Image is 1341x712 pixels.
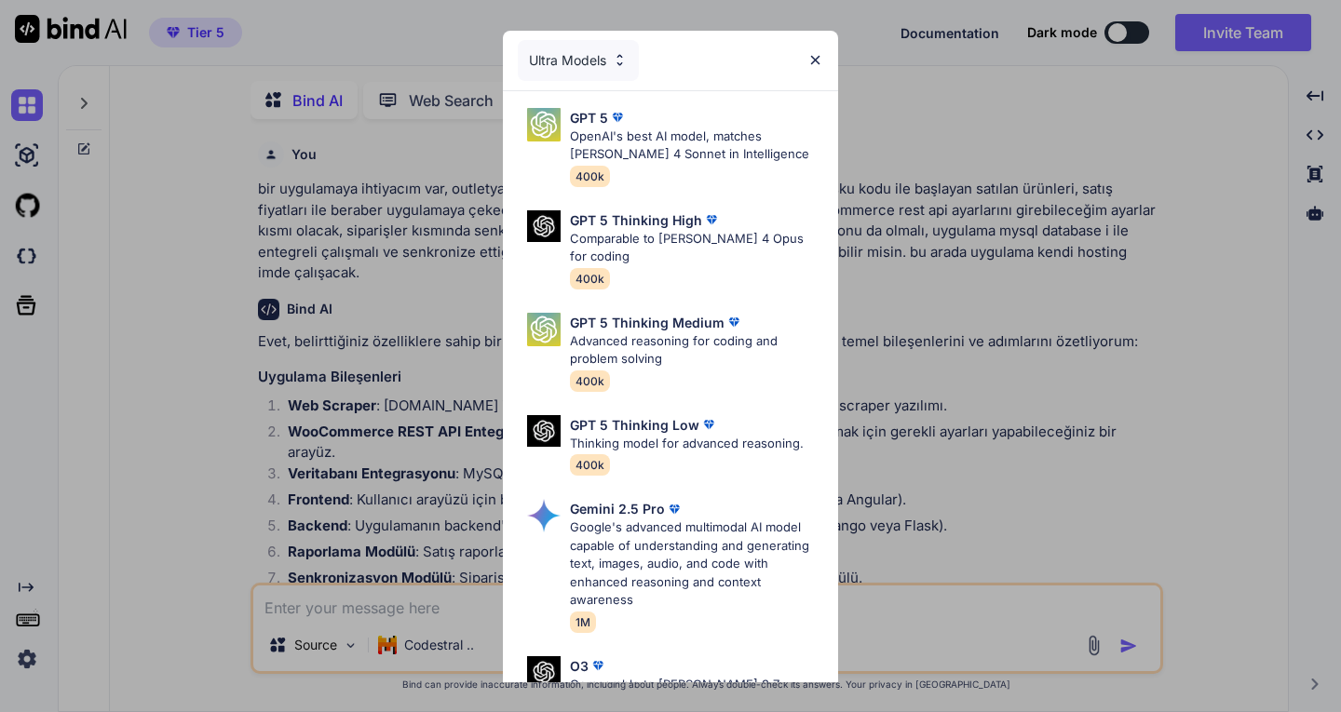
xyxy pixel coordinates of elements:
[570,370,610,392] span: 400k
[527,415,561,448] img: Pick Models
[589,656,607,675] img: premium
[527,210,561,243] img: Pick Models
[570,676,823,712] p: Comparable to [PERSON_NAME] 3.7 Sonnet, superior intelligence
[527,108,561,141] img: Pick Models
[570,210,702,230] p: GPT 5 Thinking High
[612,52,628,68] img: Pick Models
[570,611,596,633] span: 1M
[570,313,725,332] p: GPT 5 Thinking Medium
[570,656,589,676] p: O3
[570,518,823,610] p: Google's advanced multimodal AI model capable of understanding and generating text, images, audio...
[608,108,627,127] img: premium
[570,108,608,128] p: GPT 5
[527,499,561,532] img: Pick Models
[570,435,804,453] p: Thinking model for advanced reasoning.
[699,415,718,434] img: premium
[570,332,823,369] p: Advanced reasoning for coding and problem solving
[570,415,699,435] p: GPT 5 Thinking Low
[570,230,823,266] p: Comparable to [PERSON_NAME] 4 Opus for coding
[518,40,639,81] div: Ultra Models
[527,313,561,346] img: Pick Models
[702,210,721,229] img: premium
[570,268,610,289] span: 400k
[665,500,684,518] img: premium
[725,313,743,331] img: premium
[570,128,823,164] p: OpenAI's best AI model, matches [PERSON_NAME] 4 Sonnet in Intelligence
[570,454,610,476] span: 400k
[527,656,561,689] img: Pick Models
[570,166,610,187] span: 400k
[570,499,665,518] p: Gemini 2.5 Pro
[807,52,823,68] img: close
